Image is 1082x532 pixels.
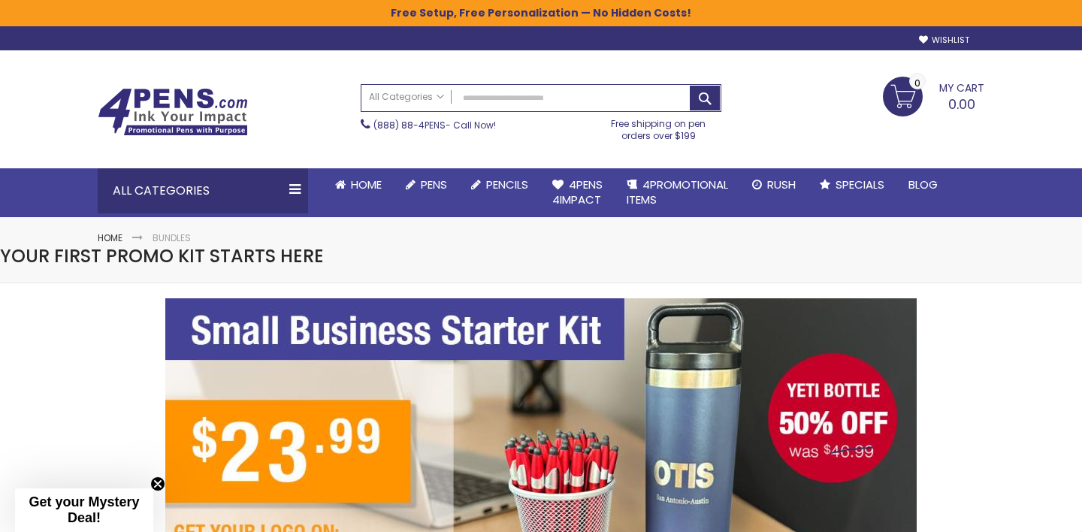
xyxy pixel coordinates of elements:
[896,168,950,201] a: Blog
[98,231,122,244] a: Home
[948,95,975,113] span: 0.00
[883,77,984,114] a: 0.00 0
[98,88,248,136] img: 4Pens Custom Pens and Promotional Products
[919,35,969,46] a: Wishlist
[740,168,808,201] a: Rush
[361,85,452,110] a: All Categories
[29,494,139,525] span: Get your Mystery Deal!
[486,177,528,192] span: Pencils
[369,91,444,103] span: All Categories
[627,177,728,207] span: 4PROMOTIONAL ITEMS
[808,168,896,201] a: Specials
[373,119,446,131] a: (888) 88-4PENS
[421,177,447,192] span: Pens
[373,119,496,131] span: - Call Now!
[596,112,722,142] div: Free shipping on pen orders over $199
[836,177,884,192] span: Specials
[150,476,165,491] button: Close teaser
[615,168,740,217] a: 4PROMOTIONALITEMS
[351,177,382,192] span: Home
[394,168,459,201] a: Pens
[323,168,394,201] a: Home
[908,177,938,192] span: Blog
[767,177,796,192] span: Rush
[540,168,615,217] a: 4Pens4impact
[153,231,191,244] strong: Bundles
[15,488,153,532] div: Get your Mystery Deal!Close teaser
[914,76,920,90] span: 0
[459,168,540,201] a: Pencils
[552,177,603,207] span: 4Pens 4impact
[98,168,308,213] div: All Categories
